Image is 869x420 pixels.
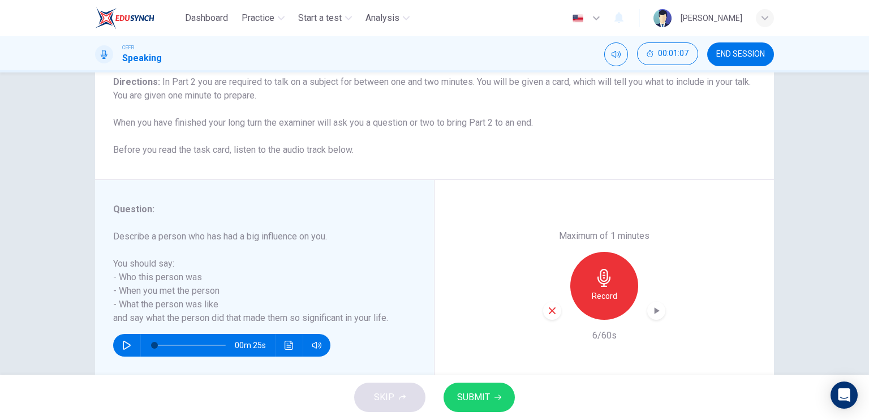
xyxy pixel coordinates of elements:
button: 00:01:07 [637,42,698,65]
span: 00:01:07 [658,49,689,58]
span: SUBMIT [457,389,490,405]
h1: Speaking [122,52,162,65]
button: SUBMIT [444,383,515,412]
h6: Record [592,289,617,303]
button: Analysis [361,8,414,28]
div: [PERSON_NAME] [681,11,742,25]
span: END SESSION [716,50,765,59]
button: END SESSION [707,42,774,66]
button: Click to see the audio transcription [280,334,298,357]
span: Practice [242,11,274,25]
span: Analysis [365,11,399,25]
button: Record [570,252,638,320]
span: 00m 25s [235,334,275,357]
span: CEFR [122,44,134,52]
h6: Describe a person who has had a big influence on you. You should say: - Who this person was - Whe... [113,230,402,325]
button: Practice [237,8,289,28]
div: Hide [637,42,698,66]
h6: Question : [113,203,402,216]
h6: 6/60s [592,329,617,342]
span: In Part 2 you are required to talk on a subject for between one and two minutes. You will be give... [113,76,751,155]
span: Dashboard [185,11,228,25]
h6: Directions : [113,75,756,157]
a: EduSynch logo [95,7,180,29]
h6: Maximum of 1 minutes [559,229,649,243]
button: Start a test [294,8,356,28]
div: Mute [604,42,628,66]
img: Profile picture [653,9,672,27]
div: Open Intercom Messenger [831,382,858,409]
span: Start a test [298,11,342,25]
img: en [571,14,585,23]
button: Dashboard [180,8,233,28]
img: EduSynch logo [95,7,154,29]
